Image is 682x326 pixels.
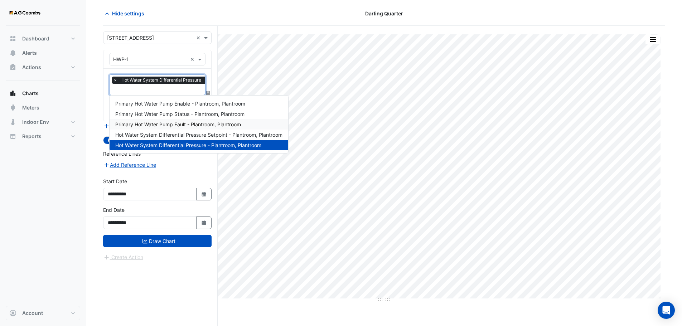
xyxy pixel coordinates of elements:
[103,161,156,169] button: Add Reference Line
[103,177,127,185] label: Start Date
[9,6,41,20] img: Company Logo
[115,142,261,148] span: Hot Water System Differential Pressure - Plantroom, Plantroom
[22,118,49,126] span: Indoor Env
[645,35,660,44] button: More Options
[201,220,207,226] fa-icon: Select Date
[9,64,16,71] app-icon: Actions
[190,55,196,63] span: Clear
[6,60,80,74] button: Actions
[201,191,207,197] fa-icon: Select Date
[365,10,403,17] span: Darling Quarter
[9,133,16,140] app-icon: Reports
[6,129,80,143] button: Reports
[110,96,288,153] div: Options List
[22,133,42,140] span: Reports
[103,235,212,247] button: Draw Chart
[196,34,202,42] span: Clear
[103,206,125,214] label: End Date
[9,90,16,97] app-icon: Charts
[9,49,16,57] app-icon: Alerts
[6,306,80,320] button: Account
[22,90,39,97] span: Charts
[6,101,80,115] button: Meters
[115,121,241,127] span: Primary Hot Water Pump Fault - Plantroom, Plantroom
[658,302,675,319] div: Open Intercom Messenger
[22,64,41,71] span: Actions
[112,10,144,17] span: Hide settings
[103,7,149,20] button: Hide settings
[6,46,80,60] button: Alerts
[22,310,43,317] span: Account
[6,86,80,101] button: Charts
[103,150,141,157] label: Reference Lines
[115,111,245,117] span: Primary Hot Water Pump Status - Plantroom, Plantroom
[22,49,37,57] span: Alerts
[115,132,282,138] span: Hot Water System Differential Pressure Setpoint - Plantroom, Plantroom
[103,122,146,130] button: Add Equipment
[22,104,39,111] span: Meters
[9,35,16,42] app-icon: Dashboard
[115,101,245,107] span: Primary Hot Water Pump Enable - Plantroom, Plantroom
[6,115,80,129] button: Indoor Env
[112,77,118,84] span: ×
[22,35,49,42] span: Dashboard
[6,31,80,46] button: Dashboard
[9,118,16,126] app-icon: Indoor Env
[9,104,16,111] app-icon: Meters
[205,90,212,96] span: Choose Function
[120,77,252,84] span: Hot Water System Differential Pressure - Plantroom, Plantroom
[103,254,144,260] app-escalated-ticket-create-button: Please draw the charts first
